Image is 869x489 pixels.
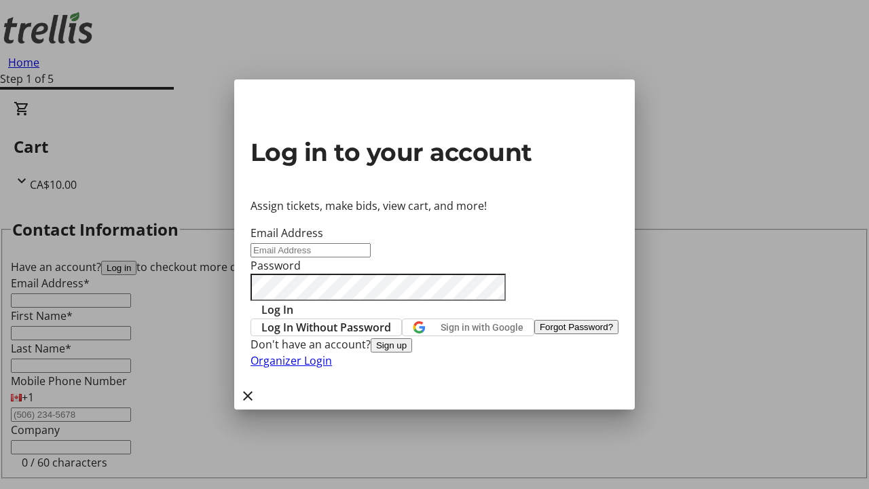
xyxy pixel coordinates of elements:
[251,353,332,368] a: Organizer Login
[251,336,618,352] div: Don't have an account?
[251,258,301,273] label: Password
[534,320,618,334] button: Forgot Password?
[234,382,261,410] button: Close
[371,338,412,352] button: Sign up
[261,302,293,318] span: Log In
[402,319,534,336] button: Sign in with Google
[251,302,304,318] button: Log In
[251,243,371,257] input: Email Address
[251,198,618,214] p: Assign tickets, make bids, view cart, and more!
[251,319,402,336] button: Log In Without Password
[261,319,391,336] span: Log In Without Password
[441,322,523,333] span: Sign in with Google
[251,134,618,170] h2: Log in to your account
[251,225,323,240] label: Email Address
